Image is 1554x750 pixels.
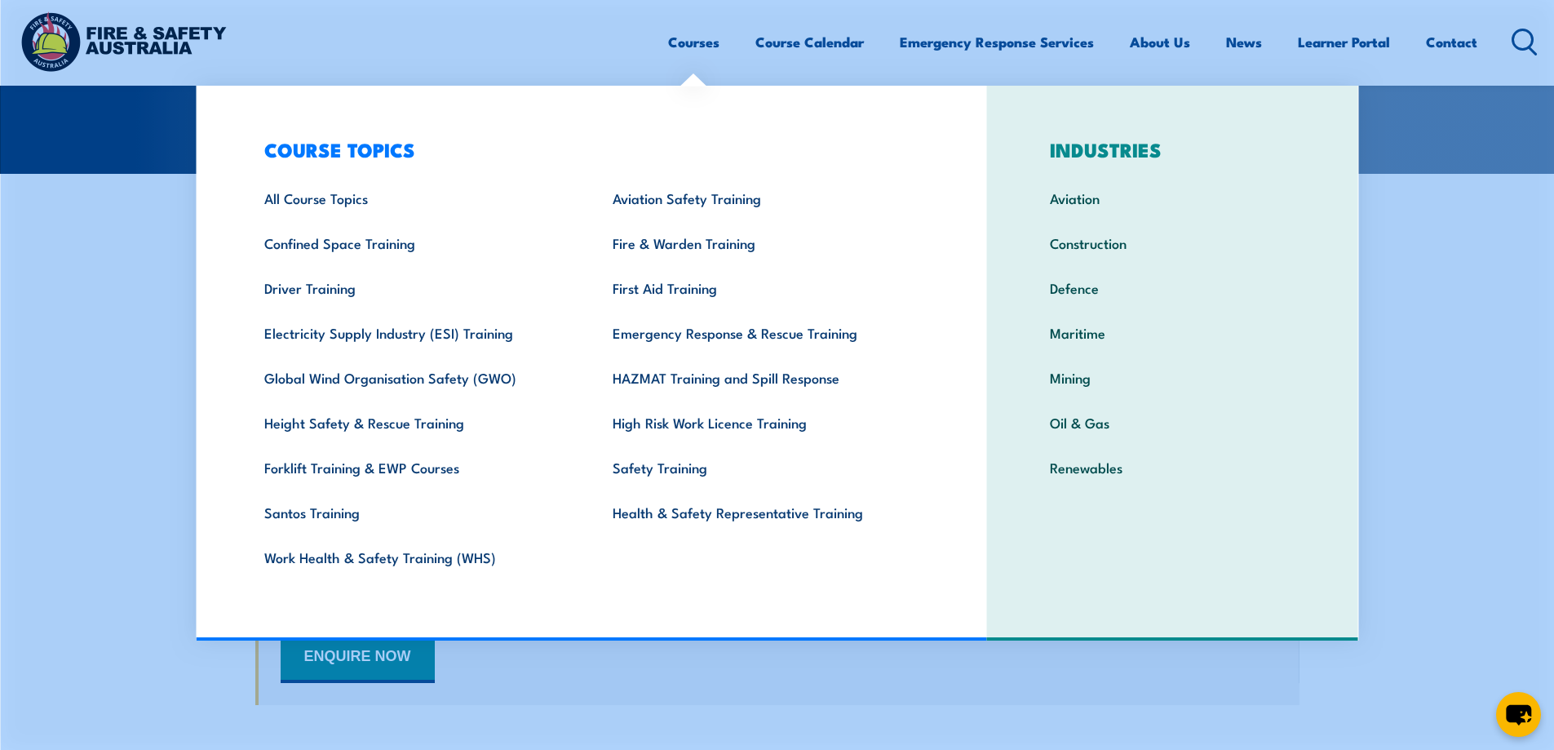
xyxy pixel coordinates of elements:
[587,175,936,220] a: Aviation Safety Training
[239,220,587,265] a: Confined Space Training
[239,175,587,220] a: All Course Topics
[668,20,719,64] a: Courses
[587,355,936,400] a: HAZMAT Training and Spill Response
[1025,355,1321,400] a: Mining
[1226,20,1262,64] a: News
[1025,265,1321,310] a: Defence
[1298,20,1390,64] a: Learner Portal
[587,490,936,535] a: Health & Safety Representative Training
[239,355,587,400] a: Global Wind Organisation Safety (GWO)
[1025,220,1321,265] a: Construction
[239,445,587,490] a: Forklift Training & EWP Courses
[1025,310,1321,355] a: Maritime
[239,535,587,579] a: Work Health & Safety Training (WHS)
[1025,445,1321,490] a: Renewables
[587,310,936,355] a: Emergency Response & Rescue Training
[239,265,587,310] a: Driver Training
[239,490,587,535] a: Santos Training
[1025,138,1321,161] h3: INDUSTRIES
[1025,400,1321,445] a: Oil & Gas
[281,634,435,683] button: ENQUIRE NOW
[587,445,936,490] a: Safety Training
[1496,692,1541,737] button: chat-button
[587,220,936,265] a: Fire & Warden Training
[587,265,936,310] a: First Aid Training
[755,20,864,64] a: Course Calendar
[239,310,587,355] a: Electricity Supply Industry (ESI) Training
[239,138,936,161] h3: COURSE TOPICS
[1130,20,1190,64] a: About Us
[900,20,1094,64] a: Emergency Response Services
[239,400,587,445] a: Height Safety & Rescue Training
[1025,175,1321,220] a: Aviation
[1426,20,1477,64] a: Contact
[587,400,936,445] a: High Risk Work Licence Training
